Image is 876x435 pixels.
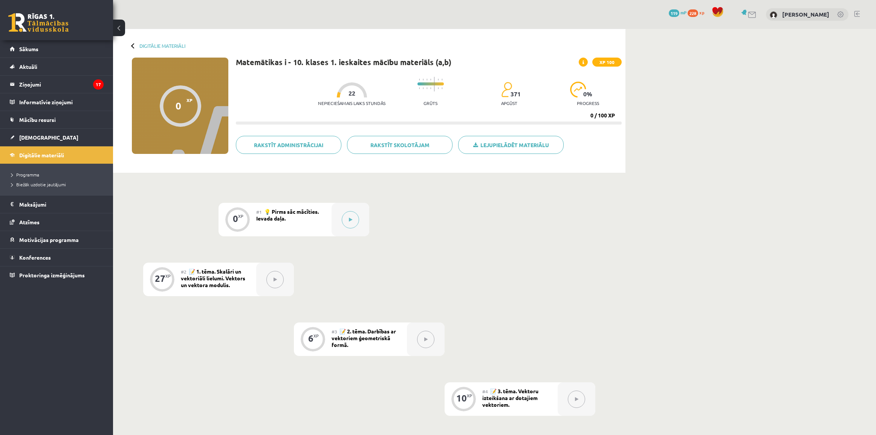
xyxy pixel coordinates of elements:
[236,136,341,154] a: Rakstīt administrācijai
[187,97,193,103] span: XP
[456,395,467,402] div: 10
[10,40,104,58] a: Sākums
[233,215,238,222] div: 0
[19,93,104,111] legend: Informatīvie ziņojumi
[19,116,56,123] span: Mācību resursi
[10,266,104,284] a: Proktoringa izmēģinājums
[10,249,104,266] a: Konferences
[10,196,104,213] a: Maksājumi
[176,100,181,111] div: 0
[680,9,686,15] span: mP
[11,181,66,187] span: Biežāk uzdotie jautājumi
[577,100,599,106] p: progress
[238,214,243,218] div: XP
[467,394,472,398] div: XP
[11,171,105,178] a: Programma
[501,82,512,97] img: students-c634bb4e5e11cddfef0936a35e636f08e4e9abd3cc4e673bd6f9a4125e45ecb1.svg
[430,79,431,81] img: icon-short-line-57e1e144782c952c97e751825c79c345078a6d821885a25fce030b3d8c18986b.svg
[511,91,521,97] span: 371
[155,275,165,282] div: 27
[669,9,679,17] span: 119
[349,90,355,97] span: 22
[10,58,104,75] a: Aktuāli
[10,213,104,231] a: Atzīmes
[308,335,313,342] div: 6
[19,134,78,141] span: [DEMOGRAPHIC_DATA]
[139,43,185,49] a: Digitālie materiāli
[19,196,104,213] legend: Maksājumi
[19,219,40,225] span: Atzīmes
[10,76,104,93] a: Ziņojumi17
[592,58,622,67] span: XP 100
[501,100,517,106] p: apgūst
[332,329,337,335] span: #3
[688,9,698,17] span: 228
[19,236,79,243] span: Motivācijas programma
[19,272,85,278] span: Proktoringa izmēģinājums
[423,100,437,106] p: Grūts
[688,9,708,15] a: 228 xp
[427,79,427,81] img: icon-short-line-57e1e144782c952c97e751825c79c345078a6d821885a25fce030b3d8c18986b.svg
[165,274,171,278] div: XP
[181,268,245,288] span: 📝 1. tēma. Skalāri un vektoriāli lielumi. Vektors un vektora modulis.
[442,79,442,81] img: icon-short-line-57e1e144782c952c97e751825c79c345078a6d821885a25fce030b3d8c18986b.svg
[570,82,586,97] img: icon-progress-161ccf0a02000e728c5f80fcf4c31c7af3da0e1684b2b1d7c360e028c24a22f1.svg
[10,231,104,248] a: Motivācijas programma
[782,11,829,18] a: [PERSON_NAME]
[10,111,104,128] a: Mācību resursi
[427,87,427,89] img: icon-short-line-57e1e144782c952c97e751825c79c345078a6d821885a25fce030b3d8c18986b.svg
[419,87,420,89] img: icon-short-line-57e1e144782c952c97e751825c79c345078a6d821885a25fce030b3d8c18986b.svg
[442,87,442,89] img: icon-short-line-57e1e144782c952c97e751825c79c345078a6d821885a25fce030b3d8c18986b.svg
[19,254,51,261] span: Konferences
[236,58,451,67] h1: Matemātikas i - 10. klases 1. ieskaites mācību materiāls (a,b)
[430,87,431,89] img: icon-short-line-57e1e144782c952c97e751825c79c345078a6d821885a25fce030b3d8c18986b.svg
[482,388,488,394] span: #4
[669,9,686,15] a: 119 mP
[11,181,105,188] a: Biežāk uzdotie jautājumi
[347,136,453,154] a: Rakstīt skolotājam
[583,91,593,97] span: 0 %
[19,152,64,158] span: Digitālie materiāli
[482,388,538,408] span: 📝 3. tēma. Vektoru izteikšana ar dotajiem vektoriem.
[10,93,104,111] a: Informatīvie ziņojumi
[19,63,37,70] span: Aktuāli
[93,79,104,90] i: 17
[19,76,104,93] legend: Ziņojumi
[11,172,39,178] span: Programma
[19,46,38,52] span: Sākums
[313,334,319,338] div: XP
[434,77,435,91] img: icon-long-line-d9ea69661e0d244f92f715978eff75569469978d946b2353a9bb055b3ed8787d.svg
[10,146,104,164] a: Digitālie materiāli
[770,11,777,19] img: Tomass Niks Jansons
[256,208,319,222] span: 💡 Pirms sāc mācīties. Ievada daļa.
[458,136,564,154] a: Lejupielādēt materiālu
[8,13,69,32] a: Rīgas 1. Tālmācības vidusskola
[419,79,420,81] img: icon-short-line-57e1e144782c952c97e751825c79c345078a6d821885a25fce030b3d8c18986b.svg
[699,9,704,15] span: xp
[10,129,104,146] a: [DEMOGRAPHIC_DATA]
[256,209,262,215] span: #1
[332,328,396,348] span: 📝 2. tēma. Darbības ar vektoriem ģeometriskā formā.
[318,100,385,106] p: Nepieciešamais laiks stundās
[181,269,187,275] span: #2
